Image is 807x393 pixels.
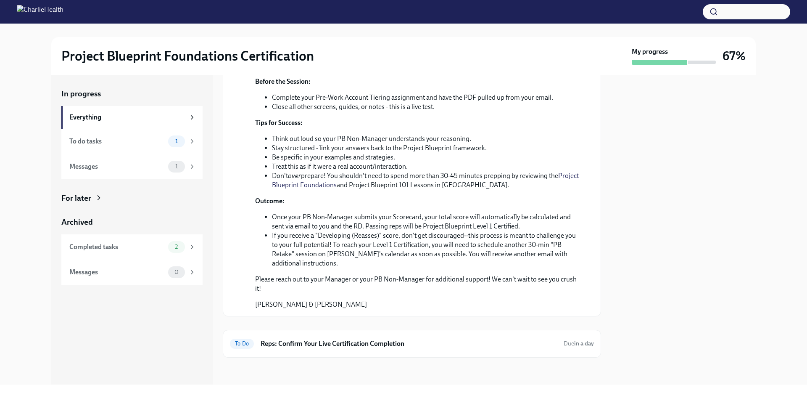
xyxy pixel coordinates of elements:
a: To DoReps: Confirm Your Live Certification CompletionDuein a day [230,337,594,351]
a: In progress [61,88,203,99]
span: 2 [170,244,183,250]
a: Messages1 [61,154,203,179]
strong: Before the Session: [255,77,311,85]
strong: My progress [632,47,668,56]
div: Messages [69,268,165,277]
span: October 2nd, 2025 11:00 [564,340,594,348]
a: Completed tasks2 [61,234,203,260]
h2: Project Blueprint Foundations Certification [61,48,314,64]
h3: 67% [723,48,746,64]
div: For later [61,193,91,204]
div: Messages [69,162,165,171]
span: 1 [170,163,183,170]
li: Treat this as if it were a real account/interaction. [272,162,580,171]
li: Close all other screens, guides, or notes - this is a live test. [272,102,580,112]
li: Don't prepare! You shouldn't need to spend more than 30-45 minutes prepping by reviewing the and ... [272,171,580,190]
a: Archived [61,217,203,228]
a: Project Blueprint Foundations [272,172,579,189]
li: If you receive a "Developing (Reasses)" score, don't get discouraged--this process is meant to ch... [272,231,580,268]
span: 1 [170,138,183,144]
a: Messages0 [61,260,203,285]
li: Complete your Pre-Work Account Tiering assignment and have the PDF pulled up from your email. [272,93,580,102]
a: To do tasks1 [61,129,203,154]
span: Due [564,340,594,347]
a: Everything [61,106,203,129]
div: Everything [69,113,185,122]
strong: in a day [574,340,594,347]
li: Be specific in your examples and strategies. [272,153,580,162]
strong: Outcome: [255,197,285,205]
img: CharlieHealth [17,5,63,19]
li: Stay structured - link your answers back to the Project Blueprint framework. [272,143,580,153]
p: [PERSON_NAME] & [PERSON_NAME] [255,300,580,309]
li: Think out loud so your PB Non-Manager understands your reasoning. [272,134,580,143]
p: Please reach out to your Manager or your PB Non-Manager for additional support! We can't wait to ... [255,275,580,293]
span: To Do [230,340,254,347]
li: Once your PB Non-Manager submits your Scorecard, your total score will automatically be calculate... [272,212,580,231]
span: 0 [169,269,184,275]
div: To do tasks [69,137,165,146]
div: Completed tasks [69,242,165,252]
h6: Reps: Confirm Your Live Certification Completion [261,339,557,348]
a: For later [61,193,203,204]
strong: Tips for Success: [255,119,303,127]
em: over [288,172,301,180]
